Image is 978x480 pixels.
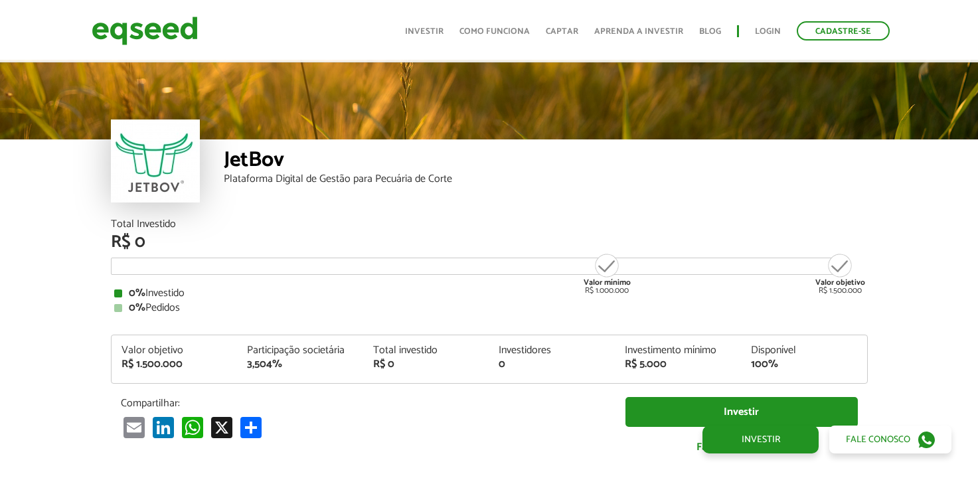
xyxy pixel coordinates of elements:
[92,13,198,48] img: EqSeed
[129,284,145,302] strong: 0%
[815,252,865,295] div: R$ 1.500.000
[179,416,206,438] a: WhatsApp
[373,345,479,356] div: Total investido
[582,252,632,295] div: R$ 1.000.000
[594,27,683,36] a: Aprenda a investir
[373,359,479,370] div: R$ 0
[122,359,228,370] div: R$ 1.500.000
[114,303,864,313] div: Pedidos
[625,359,731,370] div: R$ 5.000
[815,276,865,289] strong: Valor objetivo
[751,359,857,370] div: 100%
[150,416,177,438] a: LinkedIn
[584,276,631,289] strong: Valor mínimo
[625,345,731,356] div: Investimento mínimo
[499,359,605,370] div: 0
[122,345,228,356] div: Valor objetivo
[405,27,444,36] a: Investir
[625,434,858,461] a: Falar com a EqSeed
[247,345,353,356] div: Participação societária
[238,416,264,438] a: Compartilhar
[459,27,530,36] a: Como funciona
[114,288,864,299] div: Investido
[499,345,605,356] div: Investidores
[755,27,781,36] a: Login
[625,397,858,427] a: Investir
[247,359,353,370] div: 3,504%
[797,21,890,40] a: Cadastre-se
[111,234,868,251] div: R$ 0
[224,149,868,174] div: JetBov
[829,426,951,453] a: Fale conosco
[129,299,145,317] strong: 0%
[208,416,235,438] a: X
[121,397,606,410] p: Compartilhar:
[699,27,721,36] a: Blog
[111,219,868,230] div: Total Investido
[751,345,857,356] div: Disponível
[546,27,578,36] a: Captar
[224,174,868,185] div: Plataforma Digital de Gestão para Pecuária de Corte
[121,416,147,438] a: Email
[702,426,819,453] a: Investir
